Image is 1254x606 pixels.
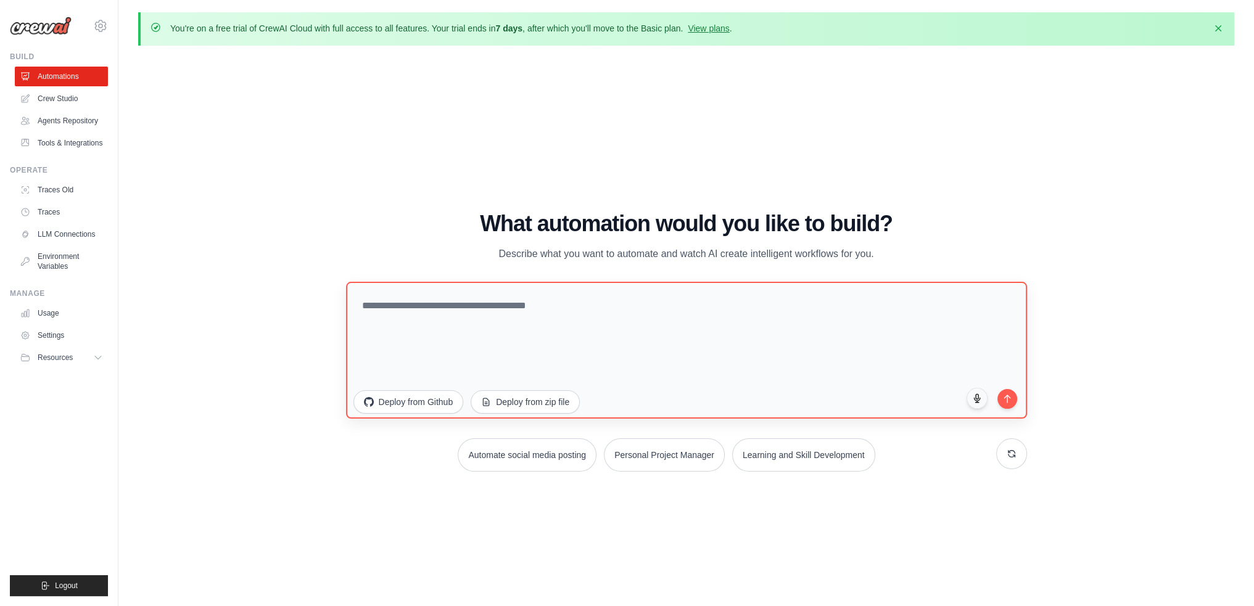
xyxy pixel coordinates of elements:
[55,581,78,591] span: Logout
[38,353,73,362] span: Resources
[471,390,580,414] button: Deploy from zip file
[15,348,108,367] button: Resources
[1192,547,1254,606] iframe: Chat Widget
[15,202,108,222] a: Traces
[604,438,725,472] button: Personal Project Manager
[15,247,108,276] a: Environment Variables
[10,289,108,298] div: Manage
[732,438,875,472] button: Learning and Skill Development
[10,165,108,175] div: Operate
[15,326,108,345] a: Settings
[479,246,894,262] p: Describe what you want to automate and watch AI create intelligent workflows for you.
[15,67,108,86] a: Automations
[495,23,522,33] strong: 7 days
[15,180,108,200] a: Traces Old
[346,211,1027,236] h1: What automation would you like to build?
[458,438,596,472] button: Automate social media posting
[15,89,108,109] a: Crew Studio
[688,23,729,33] a: View plans
[15,224,108,244] a: LLM Connections
[10,17,72,35] img: Logo
[10,575,108,596] button: Logout
[353,390,464,414] button: Deploy from Github
[15,111,108,131] a: Agents Repository
[10,52,108,62] div: Build
[15,133,108,153] a: Tools & Integrations
[15,303,108,323] a: Usage
[170,22,732,35] p: You're on a free trial of CrewAI Cloud with full access to all features. Your trial ends in , aft...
